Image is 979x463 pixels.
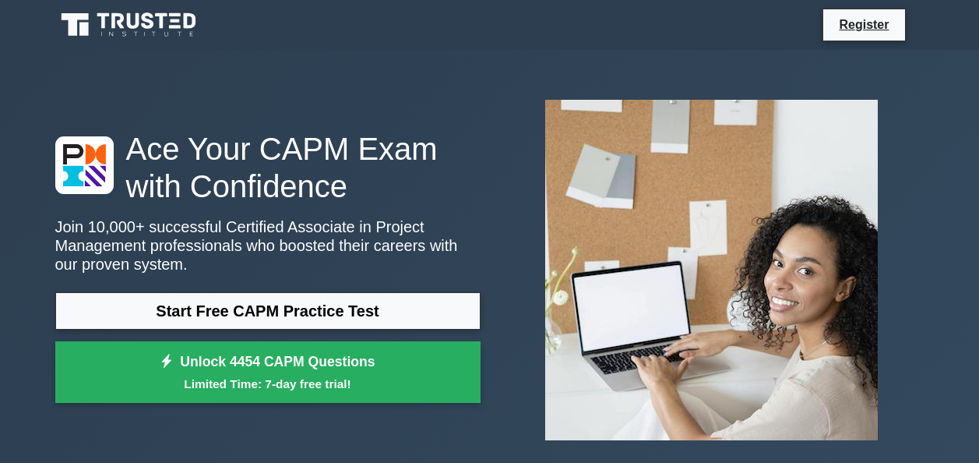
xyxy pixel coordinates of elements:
p: Join 10,000+ successful Certified Associate in Project Management professionals who boosted their... [55,217,481,274]
a: Start Free CAPM Practice Test [55,292,481,330]
small: Limited Time: 7-day free trial! [75,375,461,393]
a: Unlock 4454 CAPM QuestionsLimited Time: 7-day free trial! [55,341,481,404]
a: Register [829,15,898,34]
h1: Ace Your CAPM Exam with Confidence [55,130,481,205]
